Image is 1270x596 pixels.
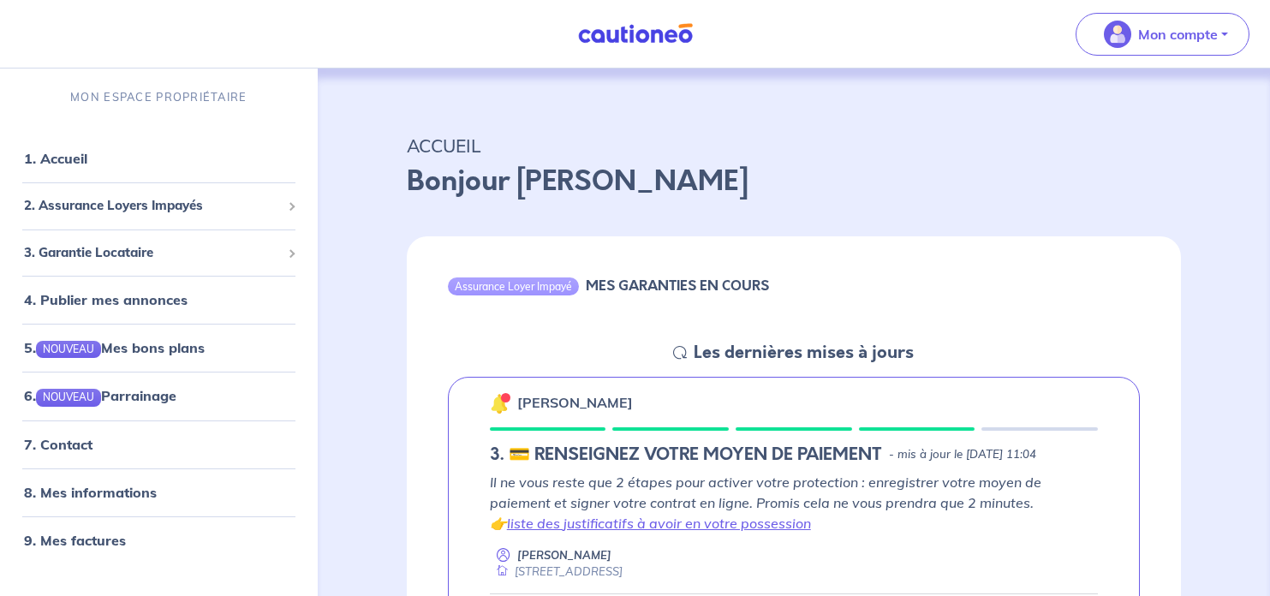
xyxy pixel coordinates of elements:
[407,161,1181,202] p: Bonjour [PERSON_NAME]
[586,277,769,294] h6: MES GARANTIES EN COURS
[24,243,281,263] span: 3. Garantie Locataire
[490,393,510,414] img: 🔔
[24,150,87,167] a: 1. Accueil
[24,387,176,404] a: 6.NOUVEAUParrainage
[7,523,311,557] div: 9. Mes factures
[7,189,311,223] div: 2. Assurance Loyers Impayés
[7,236,311,270] div: 3. Garantie Locataire
[571,23,700,45] img: Cautioneo
[1138,24,1218,45] p: Mon compte
[1076,13,1249,56] button: illu_account_valid_menu.svgMon compte
[490,444,882,465] h5: 3. 💳 RENSEIGNEZ VOTRE MOYEN DE PAIEMENT
[7,427,311,462] div: 7. Contact
[24,196,281,216] span: 2. Assurance Loyers Impayés
[7,475,311,510] div: 8. Mes informations
[7,283,311,317] div: 4. Publier mes annonces
[517,392,633,413] p: [PERSON_NAME]
[448,277,579,295] div: Assurance Loyer Impayé
[7,378,311,413] div: 6.NOUVEAUParrainage
[70,89,247,105] p: MON ESPACE PROPRIÉTAIRE
[24,532,126,549] a: 9. Mes factures
[407,130,1181,161] p: ACCUEIL
[490,563,623,580] div: [STREET_ADDRESS]
[490,472,1098,533] p: Il ne vous reste que 2 étapes pour activer votre protection : enregistrer votre moyen de paiement...
[7,331,311,365] div: 5.NOUVEAUMes bons plans
[694,343,914,363] h5: Les dernières mises à jours
[24,339,205,356] a: 5.NOUVEAUMes bons plans
[889,446,1036,463] p: - mis à jour le [DATE] 11:04
[507,515,811,532] a: liste des justificatifs à avoir en votre possession
[490,444,1098,465] div: state: PAYMENT-METHOD-IN-PROGRESS, Context: NEW,NO-CERTIFICATE,ALONE,LESSOR-DOCUMENTS
[517,547,611,563] p: [PERSON_NAME]
[24,291,188,308] a: 4. Publier mes annonces
[1104,21,1131,48] img: illu_account_valid_menu.svg
[24,484,157,501] a: 8. Mes informations
[24,436,92,453] a: 7. Contact
[7,141,311,176] div: 1. Accueil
